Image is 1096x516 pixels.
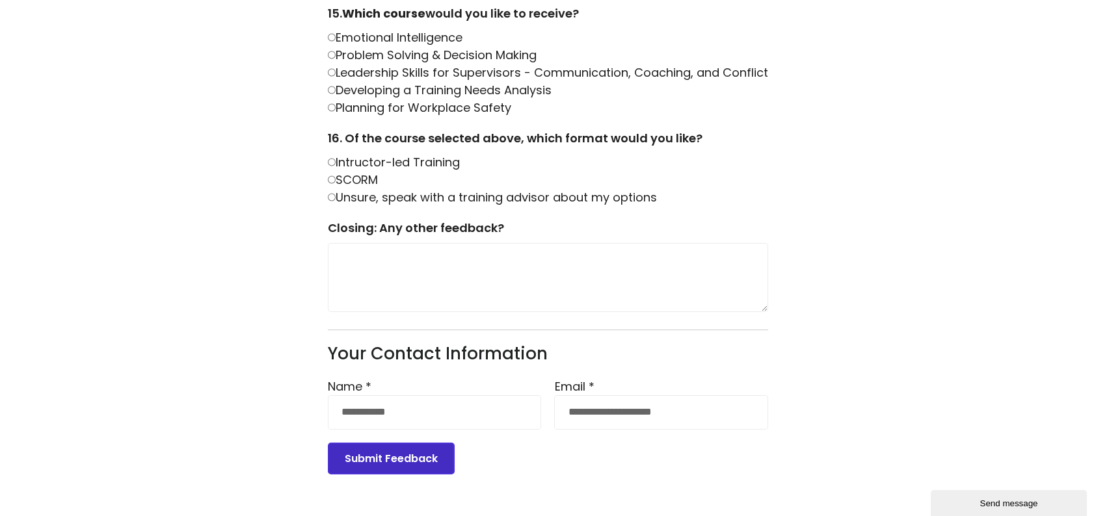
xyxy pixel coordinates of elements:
[328,395,542,429] input: Name *
[328,99,512,116] label: Planning for Workplace Safety
[328,82,552,98] label: Developing a Training Needs Analysis
[554,395,768,429] input: Email *
[342,5,425,21] strong: Which course
[328,343,769,365] h3: Your Contact Information
[328,154,461,170] label: Intructor-led Training
[328,172,379,188] label: SCORM
[328,378,542,429] label: Name *
[554,378,768,429] label: Email *
[328,51,336,59] input: Problem Solving & Decision Making
[328,103,336,112] input: Planning for Workplace Safety
[328,193,336,201] input: Unsure, speak with a training advisor about my options
[328,129,769,153] label: 16. Of the course selected above, which format would you like?
[328,189,658,205] label: Unsure, speak with a training advisor about my options
[328,443,455,475] button: Submit Feedback
[328,64,769,81] label: Leadership Skills for Supervisors - Communication, Coaching, and Conflict
[328,219,769,243] label: Closing: Any other feedback?
[328,5,769,29] label: 15. would you like to receive?
[328,86,336,94] input: Developing a Training Needs Analysis
[328,33,336,42] input: Emotional Intelligence
[328,29,463,45] label: Emotional Intelligence
[328,158,336,166] input: Intructor-led Training
[328,68,336,77] input: Leadership Skills for Supervisors - Communication, Coaching, and Conflict
[931,487,1089,516] iframe: chat widget
[328,47,537,63] label: Problem Solving & Decision Making
[328,175,336,184] input: SCORM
